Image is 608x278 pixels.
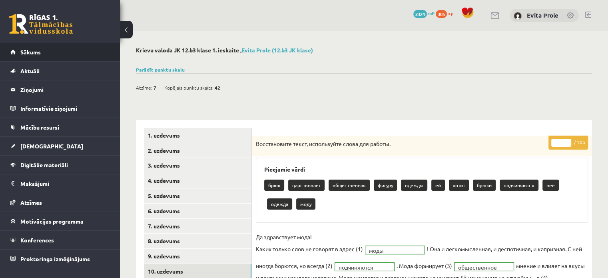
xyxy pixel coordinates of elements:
[144,188,251,203] a: 5. uzdevums
[413,10,427,18] span: 2324
[164,82,213,94] span: Kopējais punktu skaits:
[20,218,84,225] span: Motivācijas programma
[20,142,83,150] span: [DEMOGRAPHIC_DATA]
[144,204,251,218] a: 6. uzdevums
[10,156,110,174] a: Digitālie materiāli
[296,198,315,210] p: моду
[374,180,397,191] p: фигуру
[455,263,514,271] a: общественное
[449,180,469,191] p: хотит
[339,263,383,271] span: подчиняются
[241,46,313,54] a: Evita Prole (12.b3 JK klase)
[542,180,559,191] p: неё
[20,161,68,168] span: Digitālie materiāli
[10,193,110,212] a: Atzīmes
[10,137,110,155] a: [DEMOGRAPHIC_DATA]
[20,48,41,56] span: Sākums
[365,246,425,254] a: моды
[20,174,110,193] legend: Maksājumi
[458,263,503,271] span: общественное
[264,166,580,173] h3: Pieejamie vārdi
[256,231,363,255] p: Да здравствует мода! Каких только слов не говорят в адрес (1)
[10,212,110,230] a: Motivācijas programma
[20,99,110,118] legend: Informatīvie ziņojumi
[20,236,54,244] span: Konferences
[136,66,185,73] a: Parādīt punktu skalu
[10,80,110,99] a: Ziņojumi
[144,249,251,264] a: 9. uzdevums
[153,82,156,94] span: 7
[448,10,453,16] span: xp
[436,10,457,16] a: 305 xp
[514,12,522,20] img: Evita Prole
[548,136,588,150] p: / 10p
[215,82,220,94] span: 42
[10,99,110,118] a: Informatīvie ziņojumi
[436,10,447,18] span: 305
[10,43,110,61] a: Sākums
[136,82,152,94] span: Atzīme:
[267,198,292,210] p: одежда
[264,180,284,191] p: брюк
[20,255,90,262] span: Proktoringa izmēģinājums
[10,62,110,80] a: Aktuāli
[144,128,251,143] a: 1. uzdevums
[500,180,538,191] p: подчиняются
[335,263,394,271] a: подчиняются
[20,199,42,206] span: Atzīmes
[401,180,427,191] p: одежды
[20,67,40,74] span: Aktuāli
[144,219,251,234] a: 7. uzdevums
[144,234,251,248] a: 8. uzdevums
[288,180,325,191] p: царствовает
[431,180,445,191] p: ей
[144,143,251,158] a: 2. uzdevums
[10,174,110,193] a: Maksājumi
[10,118,110,136] a: Mācību resursi
[473,180,496,191] p: брюки
[256,140,548,148] p: Восстановите текст, используйте слова для работы.
[10,231,110,249] a: Konferences
[329,180,370,191] p: общественная
[428,10,435,16] span: mP
[136,47,592,54] h2: Krievu valoda JK 12.b3 klase 1. ieskaite ,
[144,173,251,188] a: 4. uzdevums
[369,246,414,254] span: моды
[9,14,73,34] a: Rīgas 1. Tālmācības vidusskola
[20,80,110,99] legend: Ziņojumi
[527,11,558,19] a: Evita Prole
[10,250,110,268] a: Proktoringa izmēģinājums
[144,158,251,173] a: 3. uzdevums
[20,124,59,131] span: Mācību resursi
[413,10,435,16] a: 2324 mP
